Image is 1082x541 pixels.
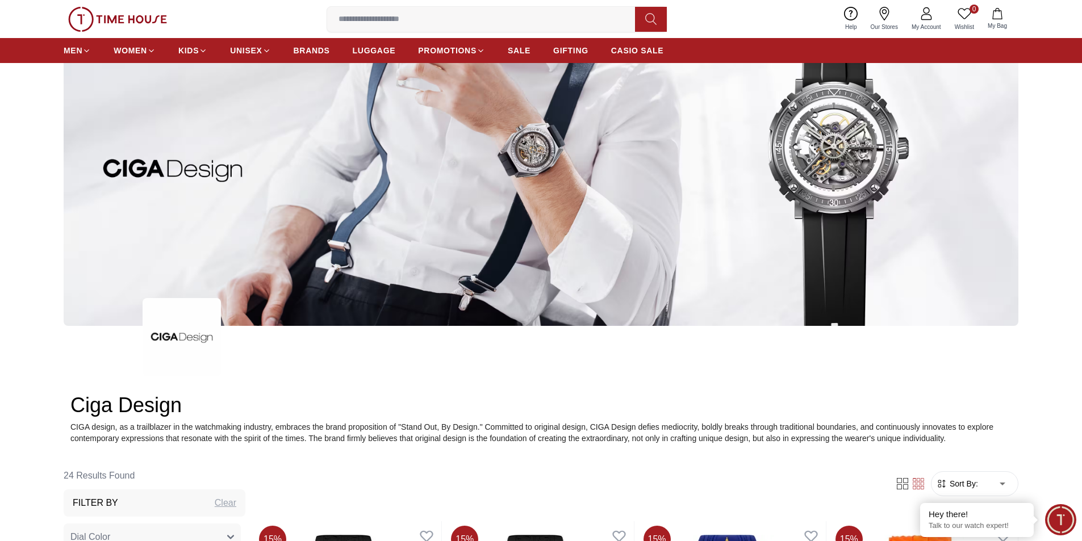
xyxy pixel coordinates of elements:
[936,478,978,489] button: Sort By:
[418,40,485,61] a: PROMOTIONS
[841,23,862,31] span: Help
[948,5,981,33] a: 0Wishlist
[68,7,167,32] img: ...
[70,394,1012,417] h2: Ciga Design
[508,40,530,61] a: SALE
[947,478,978,489] span: Sort By:
[114,45,147,56] span: WOMEN
[553,45,588,56] span: GIFTING
[418,45,477,56] span: PROMOTIONS
[294,40,330,61] a: BRANDS
[611,45,664,56] span: CASIO SALE
[73,496,118,510] h3: Filter By
[929,509,1025,520] div: Hey there!
[114,40,156,61] a: WOMEN
[929,521,1025,531] p: Talk to our watch expert!
[1045,504,1076,535] div: Chat Widget
[230,40,270,61] a: UNISEX
[230,45,262,56] span: UNISEX
[907,23,946,31] span: My Account
[64,462,245,489] h6: 24 Results Found
[178,40,207,61] a: KIDS
[866,23,903,31] span: Our Stores
[294,45,330,56] span: BRANDS
[950,23,979,31] span: Wishlist
[353,40,396,61] a: LUGGAGE
[553,40,588,61] a: GIFTING
[981,6,1014,32] button: My Bag
[970,5,979,14] span: 0
[143,298,221,376] img: ...
[983,22,1012,30] span: My Bag
[353,45,396,56] span: LUGGAGE
[64,40,91,61] a: MEN
[864,5,905,33] a: Our Stores
[70,422,993,443] span: CIGA design, as a trailblazer in the watchmaking industry, embraces the brand proposition of "Sta...
[178,45,199,56] span: KIDS
[611,40,664,61] a: CASIO SALE
[215,496,236,510] div: Clear
[508,45,530,56] span: SALE
[64,45,82,56] span: MEN
[838,5,864,33] a: Help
